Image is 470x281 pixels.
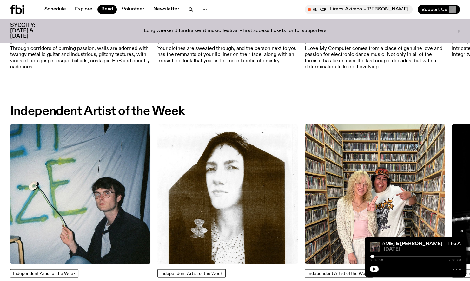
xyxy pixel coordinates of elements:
[118,5,148,14] a: Volunteer
[305,269,373,277] a: Independent Artist of the Week
[10,34,150,70] a: Baby –[GEOGRAPHIC_DATA][DATE]Through corridors of burning passion, walls are adorned with twangy ...
[370,259,383,262] span: 0:08:30
[448,259,461,262] span: 5:00:00
[149,5,183,14] a: Newsletter
[305,46,445,70] p: I Love My Computer comes from a place of genuine love and passion for electronic dance music. Not...
[305,5,413,14] button: On AirLimbs Akimbo ⋆[PERSON_NAME]⋆
[305,34,445,70] a: I Love My Computer –Ninajirachi[DATE]I Love My Computer comes from a place of genuine love and pa...
[41,5,70,14] a: Schedule
[308,241,442,246] a: The Allnighter with [PERSON_NAME] & [PERSON_NAME]
[10,23,51,39] h3: SYDCITY: [DATE] & [DATE]
[10,124,150,264] img: Other Joe sits to the right of frame, eyes acast, holding a flower with a long stem. He is sittin...
[13,271,76,276] span: Independent Artist of the Week
[10,106,185,117] h2: Independent Artist of the Week
[157,34,298,64] a: BLACK STAR –Amaarae[DATE]Your clothes are sweated through, and the person next to you has the rem...
[157,269,226,277] a: Independent Artist of the Week
[144,28,327,34] p: Long weekend fundraiser & music festival - first access tickets for fbi supporters
[10,46,150,70] p: Through corridors of burning passion, walls are adorned with twangy metallic guitar and industrio...
[157,124,298,264] img: A slightly sepia tinged, black and white portrait of Solo Career. She is looking at the camera wi...
[71,5,96,14] a: Explore
[10,269,78,277] a: Independent Artist of the Week
[308,271,370,276] span: Independent Artist of the Week
[418,5,460,14] button: Support Us
[421,7,447,12] span: Support Us
[97,5,117,14] a: Read
[160,271,223,276] span: Independent Artist of the Week
[384,247,461,252] span: [DATE]
[157,46,298,64] p: Your clothes are sweated through, and the person next to you has the remnants of your lip liner o...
